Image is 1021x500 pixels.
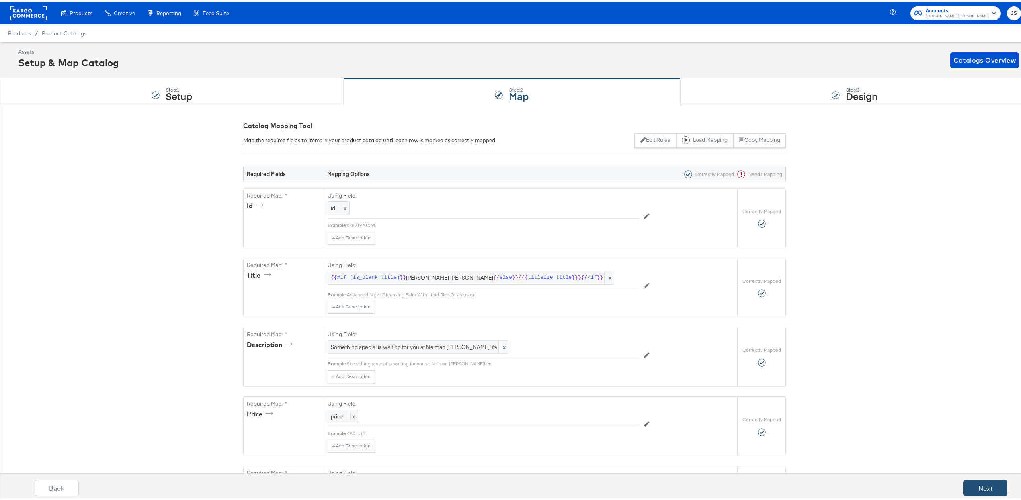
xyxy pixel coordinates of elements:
span: }} [400,272,406,280]
div: Correctly Mapped [681,168,734,176]
span: price [331,411,344,418]
div: price [247,408,276,417]
span: {{{ [519,272,528,280]
strong: Required Fields [247,168,286,176]
span: [PERSON_NAME] [PERSON_NAME] [331,272,611,280]
span: Creative [114,8,135,14]
span: }} [512,272,519,280]
div: Example: [328,428,347,435]
span: else [500,272,512,280]
div: Setup & Map Catalog [18,54,119,67]
button: + Add Description [328,438,375,451]
strong: Map [509,87,529,100]
div: id [247,199,266,208]
span: Reporting [156,8,181,14]
button: + Add Description [328,368,375,381]
label: Using Field: [328,190,639,198]
strong: Design [846,87,877,100]
button: JS [1007,4,1021,18]
strong: Setup [166,87,192,100]
span: x [498,339,508,352]
span: {{ [581,272,588,280]
label: Required Map: * [247,329,321,336]
div: title [247,269,274,278]
span: / [31,28,42,35]
span: Feed Suite [203,8,229,14]
div: 49.0 USD [347,428,639,435]
span: }}} [572,272,581,280]
button: Load Mapping [676,131,733,146]
span: Products [8,28,31,35]
span: }} [597,272,603,280]
span: Catalogs Overview [953,53,1016,64]
span: [PERSON_NAME] [PERSON_NAME] [926,11,989,18]
span: JS [1010,7,1018,16]
label: Using Field: [328,329,639,336]
span: id [331,202,335,210]
span: Products [70,8,92,14]
div: sku219700395 [347,220,639,227]
label: Required Map: * [247,190,321,198]
a: Product Catalogs [42,28,86,35]
div: description [247,338,295,347]
span: x [342,202,346,210]
label: Correctly Mapped [742,345,781,351]
div: Needs Mapping [734,168,782,176]
label: Using Field: [328,259,639,267]
span: #if (is_blank title) [337,272,400,280]
span: /if [587,272,597,280]
label: Required Map: * [247,259,321,267]
div: Step: 1 [166,85,192,91]
button: Edit Rules [634,131,676,146]
button: Copy Mapping [733,131,786,146]
button: Accounts[PERSON_NAME] [PERSON_NAME] [910,4,1001,18]
label: Correctly Mapped [742,414,781,421]
button: + Add Description [328,299,375,312]
button: Back [35,478,79,494]
div: Example: [328,359,347,365]
span: Accounts [926,5,989,13]
label: Correctly Mapped [742,206,781,213]
div: Advanced Night Cleansing Balm With Lipid Rich Oil-Infusion [347,290,639,296]
label: Required Map: * [247,398,321,406]
div: Step: 2 [509,85,529,91]
button: Catalogs Overview [950,50,1019,66]
div: Example: [328,290,347,296]
span: x [604,269,614,282]
span: {{ [331,272,337,280]
div: Catalog Mapping Tool [243,119,786,129]
div: Something special is waiting for you at Neiman [PERSON_NAME]! 🛍 [347,359,639,365]
span: Something special is waiting for you at Neiman [PERSON_NAME]! 🛍 [331,341,505,349]
label: Correctly Mapped [742,276,781,282]
button: + Add Description [328,230,375,243]
span: {{ [493,272,500,280]
span: titleize title [528,272,572,280]
div: Map the required fields to items in your product catalog until each row is marked as correctly ma... [243,135,496,142]
strong: Mapping Options [327,168,370,176]
label: Using Field: [328,398,639,406]
span: x [350,411,355,418]
div: Example: [328,220,347,227]
div: Assets [18,46,119,54]
div: Step: 3 [846,85,877,91]
button: Next [963,478,1007,494]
